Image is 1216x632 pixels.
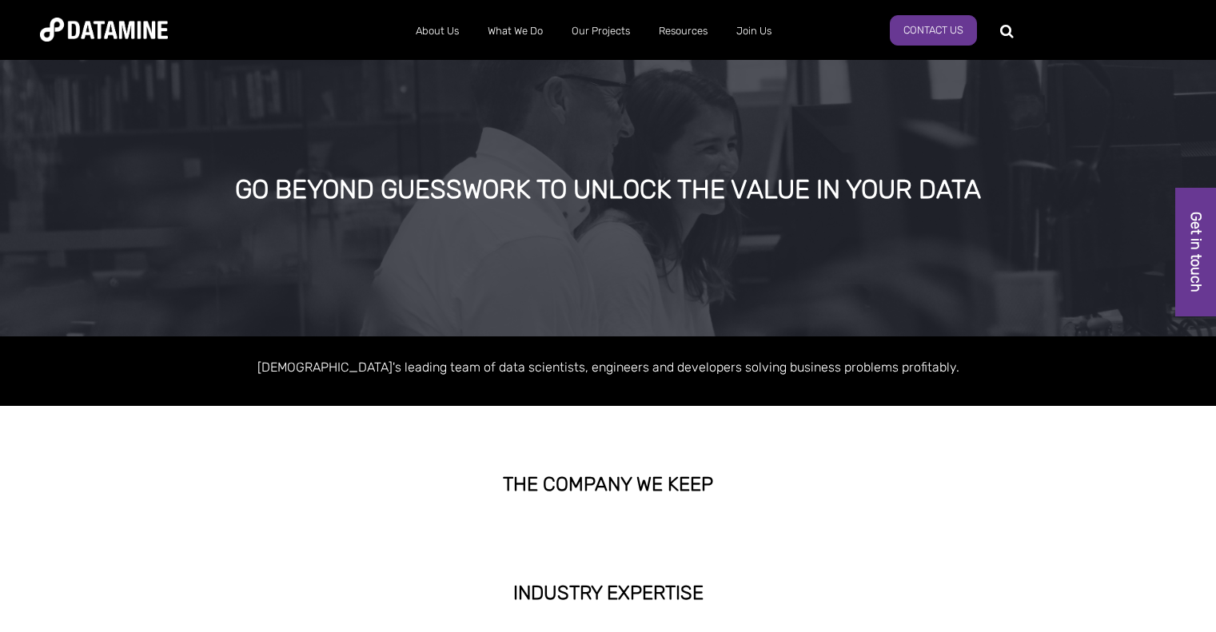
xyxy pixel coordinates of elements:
a: What We Do [473,10,557,52]
a: About Us [401,10,473,52]
img: Datamine [40,18,168,42]
strong: THE COMPANY WE KEEP [503,473,713,495]
a: Resources [644,10,722,52]
a: Contact Us [890,15,977,46]
strong: INDUSTRY EXPERTISE [513,582,704,604]
a: Get in touch [1175,188,1216,316]
a: Join Us [722,10,786,52]
a: Our Projects [557,10,644,52]
div: GO BEYOND GUESSWORK TO UNLOCK THE VALUE IN YOUR DATA [142,176,1074,205]
p: [DEMOGRAPHIC_DATA]'s leading team of data scientists, engineers and developers solving business p... [153,356,1064,378]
